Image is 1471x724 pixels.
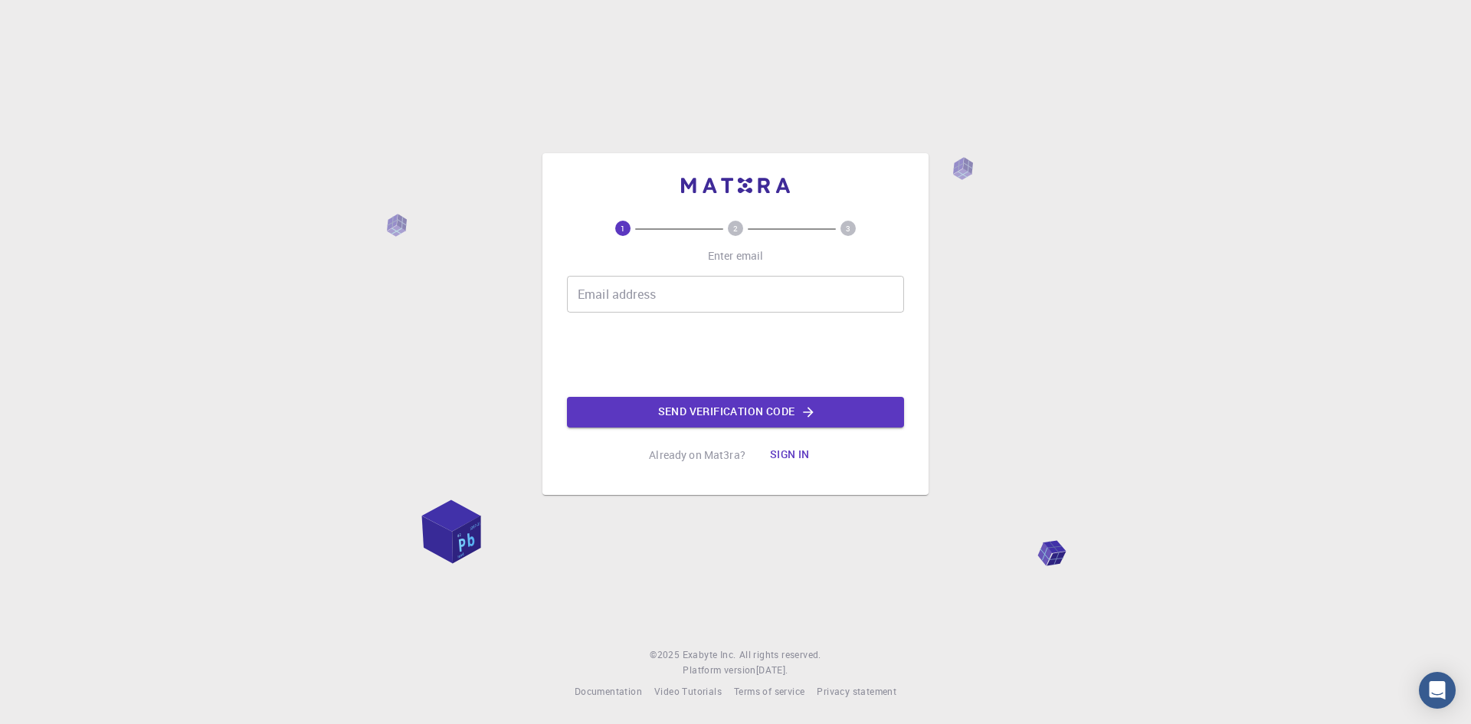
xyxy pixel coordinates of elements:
[817,685,896,697] span: Privacy statement
[654,685,722,697] span: Video Tutorials
[575,685,642,697] span: Documentation
[650,647,682,663] span: © 2025
[649,447,745,463] p: Already on Mat3ra?
[817,684,896,699] a: Privacy statement
[756,663,788,678] a: [DATE].
[756,663,788,676] span: [DATE] .
[683,663,755,678] span: Platform version
[619,325,852,385] iframe: reCAPTCHA
[734,685,804,697] span: Terms of service
[567,397,904,428] button: Send verification code
[758,440,822,470] button: Sign in
[575,684,642,699] a: Documentation
[739,647,821,663] span: All rights reserved.
[846,223,850,234] text: 3
[654,684,722,699] a: Video Tutorials
[683,647,736,663] a: Exabyte Inc.
[683,648,736,660] span: Exabyte Inc.
[733,223,738,234] text: 2
[621,223,625,234] text: 1
[708,248,764,264] p: Enter email
[734,684,804,699] a: Terms of service
[1419,672,1456,709] div: Open Intercom Messenger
